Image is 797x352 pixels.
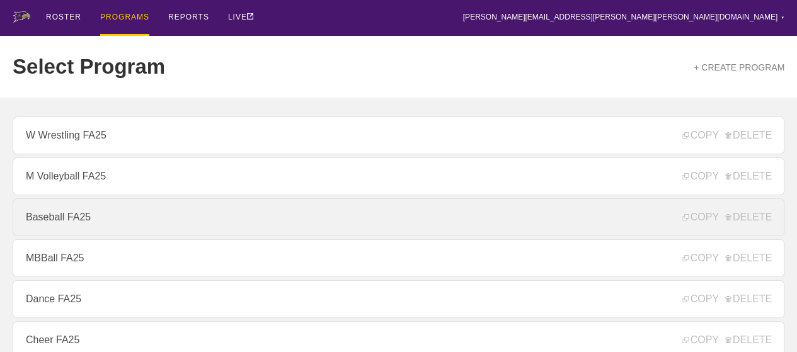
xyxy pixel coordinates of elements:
a: M Volleyball FA25 [13,157,784,195]
span: COPY [682,130,718,141]
span: COPY [682,171,718,182]
a: MBBall FA25 [13,239,784,277]
iframe: Chat Widget [570,206,797,352]
img: logo [13,11,30,23]
a: Baseball FA25 [13,198,784,236]
div: ▼ [781,14,784,21]
a: Dance FA25 [13,280,784,318]
a: W Wrestling FA25 [13,116,784,154]
span: DELETE [725,171,772,182]
span: DELETE [725,130,772,141]
a: + CREATE PROGRAM [694,62,784,72]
